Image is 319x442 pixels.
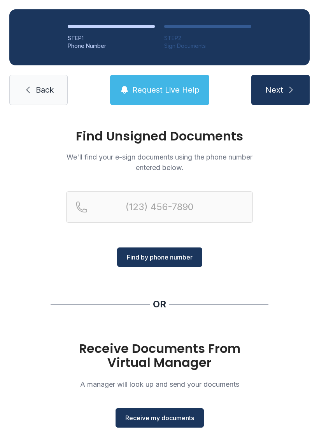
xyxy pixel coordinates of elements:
[66,130,253,142] h1: Find Unsigned Documents
[125,413,194,423] span: Receive my documents
[66,152,253,173] p: We'll find your e-sign documents using the phone number entered below.
[68,34,155,42] div: STEP 1
[265,84,283,95] span: Next
[66,342,253,370] h1: Receive Documents From Virtual Manager
[127,253,193,262] span: Find by phone number
[132,84,200,95] span: Request Live Help
[164,42,251,50] div: Sign Documents
[66,379,253,389] p: A manager will look up and send your documents
[68,42,155,50] div: Phone Number
[164,34,251,42] div: STEP 2
[153,298,166,310] div: OR
[66,191,253,223] input: Reservation phone number
[36,84,54,95] span: Back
